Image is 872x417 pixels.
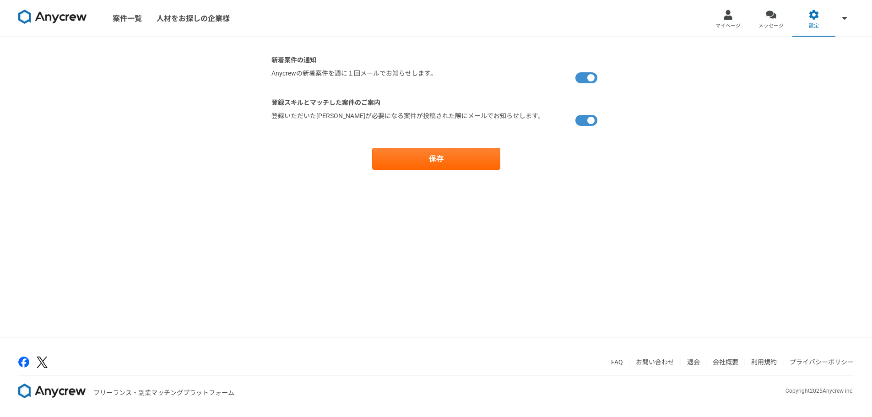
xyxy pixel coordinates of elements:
span: 設定 [809,22,819,30]
label: Anycrewの新着案件を週に１回メールでお知らせします。 [271,69,437,87]
button: 保存 [372,148,500,170]
p: Copyright 2025 Anycrew inc. [785,387,854,395]
span: メッセージ [758,22,784,30]
span: マイページ [715,22,741,30]
a: プライバシーポリシー [790,358,854,366]
p: 新着案件の通知 [271,55,601,65]
a: FAQ [611,358,623,366]
label: 登録いただいた[PERSON_NAME]が必要になる案件が投稿された際にメールでお知らせします。 [271,111,544,130]
img: 8DqYSo04kwAAAAASUVORK5CYII= [18,384,86,398]
a: 利用規約 [751,358,777,366]
a: お問い合わせ [636,358,674,366]
img: 8DqYSo04kwAAAAASUVORK5CYII= [18,10,87,24]
p: 登録スキルとマッチした案件のご案内 [271,98,601,108]
a: 会社概要 [713,358,738,366]
img: x-391a3a86.png [37,357,48,368]
a: 退会 [687,358,700,366]
p: フリーランス・副業マッチングプラットフォーム [93,388,234,398]
img: facebook-2adfd474.png [18,357,29,368]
